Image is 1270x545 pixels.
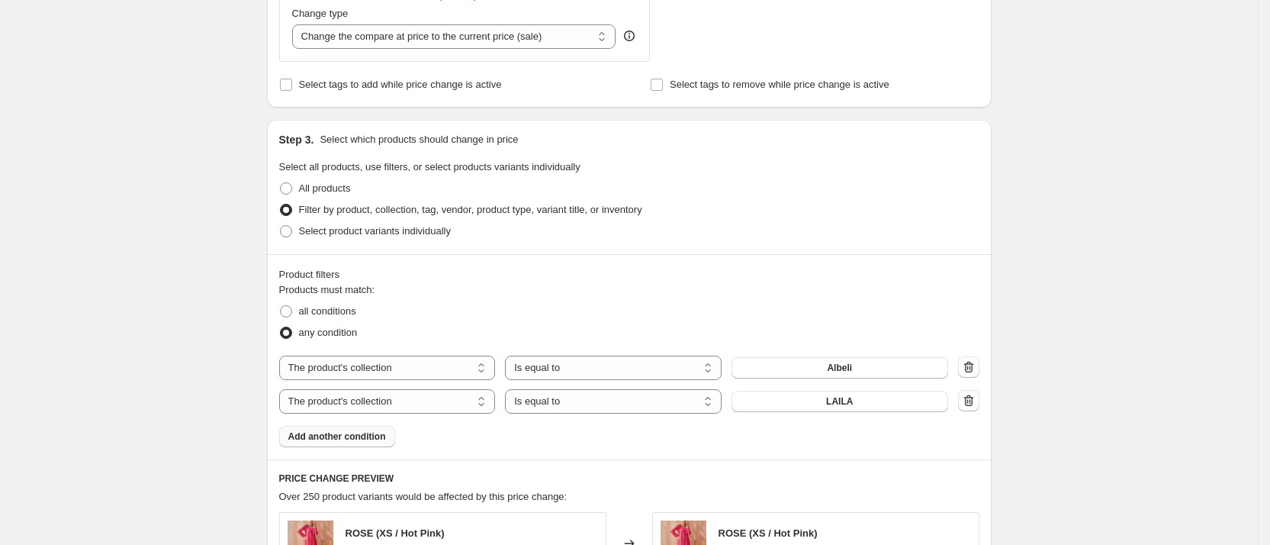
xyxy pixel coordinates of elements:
[719,527,818,539] span: ROSE (XS / Hot Pink)
[731,391,948,412] button: LAILA
[279,161,580,173] span: Select all products, use filters, or select products variants individually
[299,327,358,338] span: any condition
[622,28,637,44] div: help
[279,132,314,147] h2: Step 3.
[320,132,518,147] p: Select which products should change in price
[279,426,395,447] button: Add another condition
[299,204,642,215] span: Filter by product, collection, tag, vendor, product type, variant title, or inventory
[299,79,502,90] span: Select tags to add while price change is active
[299,225,451,237] span: Select product variants individually
[827,362,852,374] span: Albeli
[279,267,979,282] div: Product filters
[299,305,356,317] span: all conditions
[346,527,445,539] span: ROSE (XS / Hot Pink)
[279,284,375,295] span: Products must match:
[292,8,349,19] span: Change type
[279,472,979,485] h6: PRICE CHANGE PREVIEW
[670,79,889,90] span: Select tags to remove while price change is active
[826,395,853,408] span: LAILA
[288,431,386,443] span: Add another condition
[299,182,351,194] span: All products
[279,491,567,502] span: Over 250 product variants would be affected by this price change:
[731,357,948,379] button: Albeli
